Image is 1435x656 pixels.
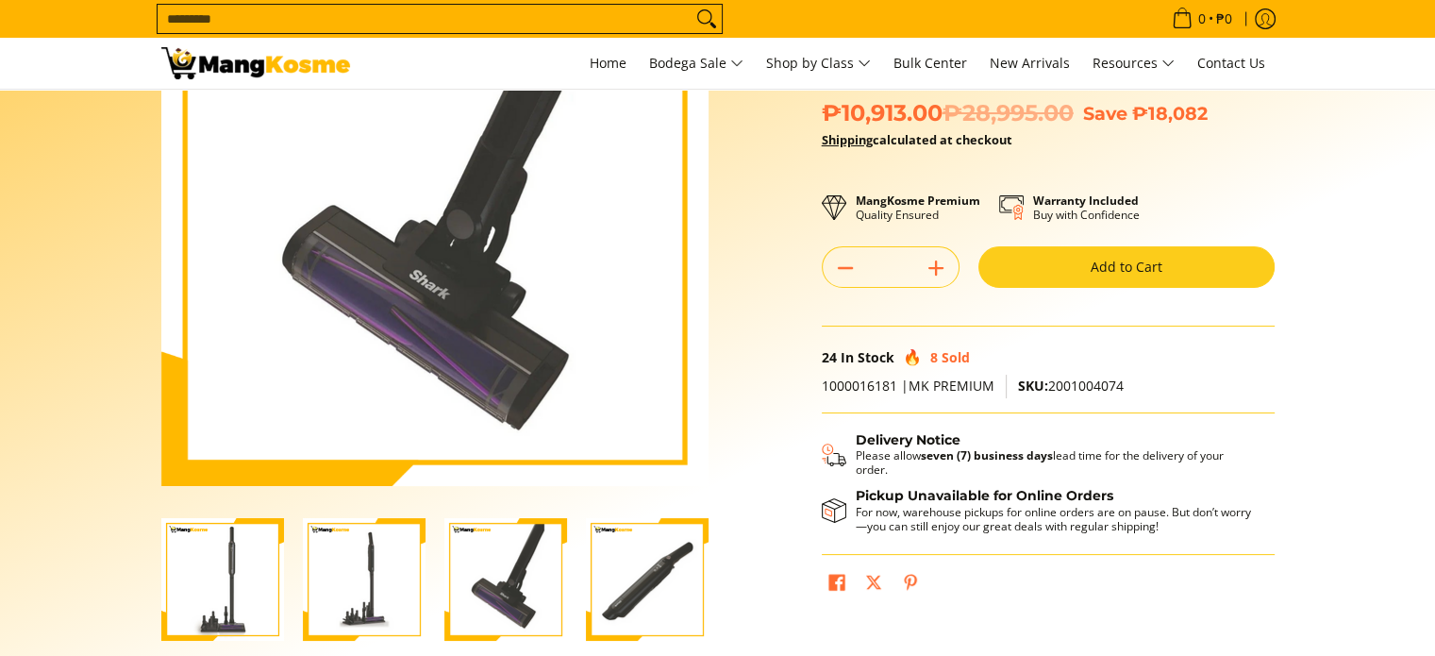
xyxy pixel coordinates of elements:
span: Bulk Center [893,54,967,72]
strong: Pickup Unavailable for Online Orders [856,487,1113,504]
span: In Stock [841,348,894,366]
span: Bodega Sale [649,52,743,76]
p: Buy with Confidence [1033,193,1140,222]
strong: Delivery Notice [856,431,960,448]
strong: calculated at checkout [822,131,1012,148]
strong: seven (7) business days [921,447,1053,463]
span: 1000016181 |MK PREMIUM [822,377,994,395]
span: Sold [942,348,970,366]
button: Subtract [823,253,868,283]
del: ₱28,995.00 [943,99,1074,127]
button: Add to Cart [978,246,1275,288]
span: ₱10,913.00 [822,99,1074,127]
a: Pin on Pinterest [897,569,924,601]
strong: Warranty Included [1033,193,1139,209]
a: Home [580,38,636,89]
span: New Arrivals [990,54,1070,72]
nav: Main Menu [369,38,1275,89]
a: Share on Facebook [824,569,850,601]
span: 8 [930,348,938,366]
a: Shipping [822,131,873,148]
p: Please allow lead time for the delivery of your order. [856,448,1256,477]
button: Add [913,253,959,283]
img: Shark EvoPower System Adv CS601 (Premium)-2 [303,518,425,641]
img: Shark EvoPower System Adv CS601 (Premium)-3 [444,518,567,641]
span: Save [1083,102,1127,125]
a: Shop by Class [757,38,880,89]
a: Bodega Sale [640,38,753,89]
span: ₱18,082 [1132,102,1208,125]
img: Shark EvoPower System Adv CS601 (Premium)-4 [586,518,709,641]
img: shark-evopower-wireless-vacuum-full-view-mang-kosme [161,518,284,641]
p: For now, warehouse pickups for online orders are on pause. But don’t worry—you can still enjoy ou... [856,505,1256,533]
span: • [1166,8,1238,29]
a: New Arrivals [980,38,1079,89]
span: Home [590,54,626,72]
span: 2001004074 [1018,377,1124,395]
span: Shop by Class [766,52,871,76]
strong: MangKosme Premium [856,193,980,209]
span: Resources [1093,52,1175,76]
span: SKU: [1018,377,1048,395]
a: Post on X [860,569,887,601]
a: Resources [1083,38,1184,89]
span: 0 [1195,12,1209,25]
a: Bulk Center [884,38,976,89]
a: Contact Us [1188,38,1275,89]
img: GET: Shark EvoPower System Adv Wireless Vacuum (Premium) l Mang Kosme [161,47,350,79]
span: 24 [822,348,837,366]
span: ₱0 [1213,12,1235,25]
p: Quality Ensured [856,193,980,222]
button: Shipping & Delivery [822,432,1256,478]
span: Contact Us [1197,54,1265,72]
button: Search [692,5,722,33]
